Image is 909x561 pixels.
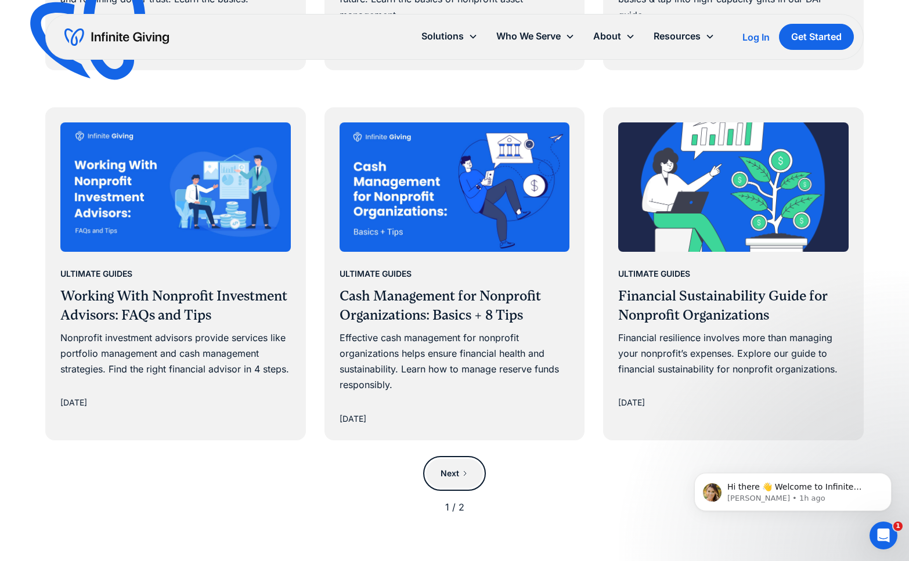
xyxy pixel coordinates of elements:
[584,24,644,49] div: About
[412,24,487,49] div: Solutions
[742,32,770,42] div: Log In
[618,330,848,378] div: Financial resilience involves more than managing your nonprofit’s expenses. Explore our guide to ...
[870,522,897,549] iframe: Intercom live chat
[45,459,863,515] div: List
[60,287,290,325] h3: Working With Nonprofit Investment Advisors: FAQs and Tips
[618,267,690,281] div: Ultimate Guides
[421,28,464,44] div: Solutions
[60,330,290,378] div: Nonprofit investment advisors provide services like portfolio management and cash management stra...
[742,30,770,44] a: Log In
[618,396,645,410] div: [DATE]
[340,412,366,426] div: [DATE]
[46,108,304,424] a: Ultimate GuidesWorking With Nonprofit Investment Advisors: FAQs and TipsNonprofit investment advi...
[340,287,569,325] h3: Cash Management for Nonprofit Organizations: Basics + 8 Tips
[326,108,583,439] a: Ultimate GuidesCash Management for Nonprofit Organizations: Basics + 8 TipsEffective cash managem...
[340,267,412,281] div: Ultimate Guides
[496,28,561,44] div: Who We Serve
[893,522,903,531] span: 1
[644,24,724,49] div: Resources
[60,267,132,281] div: Ultimate Guides
[677,448,909,530] iframe: Intercom notifications message
[45,500,863,515] div: Page 1 of 2
[593,28,621,44] div: About
[779,24,854,50] a: Get Started
[60,396,87,410] div: [DATE]
[64,28,169,46] a: home
[340,330,569,393] div: Effective cash management for nonprofit organizations helps ensure financial health and sustainab...
[426,459,483,488] a: Next Page
[604,108,862,424] a: Ultimate GuidesFinancial Sustainability Guide for Nonprofit OrganizationsFinancial resilience inv...
[487,24,584,49] div: Who We Serve
[441,466,459,480] div: Next
[618,287,848,325] h3: Financial Sustainability Guide for Nonprofit Organizations
[654,28,701,44] div: Resources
